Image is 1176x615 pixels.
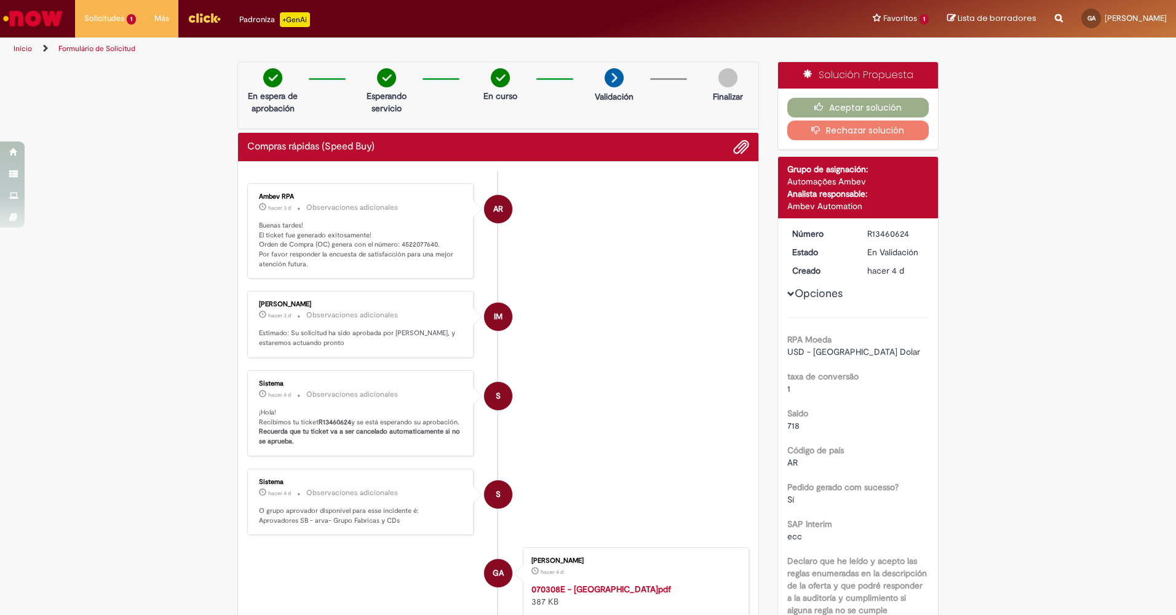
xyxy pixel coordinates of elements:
dt: Creado [783,264,859,277]
button: Rechazar solución [787,121,929,140]
img: arrow-next.png [605,68,624,87]
dt: Número [783,228,859,240]
span: S [496,480,501,509]
small: Observaciones adicionales [306,488,398,498]
span: 718 [787,420,800,431]
div: System [484,480,512,509]
dt: Estado [783,246,859,258]
b: taxa de conversão [787,371,859,382]
span: [PERSON_NAME] [1105,13,1167,23]
span: hacer 3 d [268,204,291,212]
img: click_logo_yellow_360x200.png [188,9,221,27]
span: hacer 4 d [867,265,904,276]
div: System [484,382,512,410]
time: 29/08/2025 07:53:12 [268,490,291,497]
span: Más [154,12,169,25]
span: hacer 3 d [268,312,291,319]
span: 1 [127,14,136,25]
time: 29/08/2025 10:44:18 [268,312,291,319]
div: [PERSON_NAME] [531,557,736,565]
span: hacer 4 d [541,568,563,576]
img: check-circle-green.png [491,68,510,87]
span: S [496,381,501,411]
div: Guillermo Cervera [484,559,512,587]
a: Formulário de Solicitud [58,44,135,54]
button: Aceptar solución [787,98,929,117]
p: ¡Hola! Recibimos tu ticket y se está esperando su aprobación. [259,408,464,446]
img: check-circle-green.png [263,68,282,87]
span: Sí [787,494,794,505]
p: +GenAi [280,12,310,27]
img: img-circle-grey.png [718,68,737,87]
span: USD - [GEOGRAPHIC_DATA] Dolar [787,346,920,357]
b: Pedido gerado com sucesso? [787,482,899,493]
small: Observaciones adicionales [306,202,398,213]
p: Esperando servicio [357,90,416,114]
p: Estimado: Su solicitud ha sido aprobada por [PERSON_NAME], y estaremos actuando pronto [259,328,464,347]
span: 1 [787,383,790,394]
span: 1 [920,14,929,25]
div: Sistema [259,380,464,387]
p: Finalizar [713,90,743,103]
time: 29/08/2025 07:53:03 [867,265,904,276]
ul: Rutas de acceso a la página [9,38,775,60]
b: Código de país [787,445,844,456]
small: Observaciones adicionales [306,310,398,320]
div: En Validación [867,246,924,258]
span: GA [1087,14,1095,22]
div: 29/08/2025 07:53:03 [867,264,924,277]
span: Solicitudes [84,12,124,25]
span: hacer 4 d [268,391,291,399]
div: Analista responsable: [787,188,929,200]
span: Favoritos [883,12,917,25]
p: O grupo aprovador disponível para esse incidente é: Aprovadores SB - arva- Grupo Fabricas y CDs [259,506,464,525]
div: R13460624 [867,228,924,240]
div: Ambev Automation [787,200,929,212]
img: ServiceNow [1,6,65,31]
p: Validación [595,90,634,103]
span: GA [493,558,504,588]
p: En espera de aprobación [243,90,303,114]
a: Lista de borradores [947,13,1036,25]
small: Observaciones adicionales [306,389,398,400]
div: Ambev RPA [259,193,464,200]
span: IM [494,302,503,331]
b: Recuerda que tu ticket va a ser cancelado automaticamente si no se aprueba. [259,427,462,446]
time: 29/08/2025 12:35:19 [268,204,291,212]
div: Grupo de asignación: [787,163,929,175]
div: 387 KB [531,583,736,608]
time: 29/08/2025 07:52:58 [541,568,563,576]
h2: Compras rápidas (Speed Buy) Historial de tickets [247,141,375,153]
a: 070308E - [GEOGRAPHIC_DATA]pdf [531,584,671,595]
a: Inicio [14,44,32,54]
time: 29/08/2025 07:53:16 [268,391,291,399]
div: Solución Propuesta [778,62,939,89]
span: hacer 4 d [268,490,291,497]
span: ecc [787,531,802,542]
b: RPA Moeda [787,334,832,345]
div: Padroniza [239,12,310,27]
div: [PERSON_NAME] [259,301,464,308]
b: SAP Interim [787,518,832,530]
img: check-circle-green.png [377,68,396,87]
div: Automações Ambev [787,175,929,188]
span: Lista de borradores [958,12,1036,24]
div: Sistema [259,478,464,486]
div: Ivana Mota [484,303,512,331]
b: R13460624 [319,418,351,427]
span: AR [493,194,503,224]
b: Saldo [787,408,808,419]
p: Buenas tardes! El ticket fue generado exitosamente! Orden de Compra (OC) genera con el número: 45... [259,221,464,269]
div: Ambev RPA [484,195,512,223]
p: En curso [483,90,517,102]
button: Agregar archivos adjuntos [733,139,749,155]
span: AR [787,457,798,468]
